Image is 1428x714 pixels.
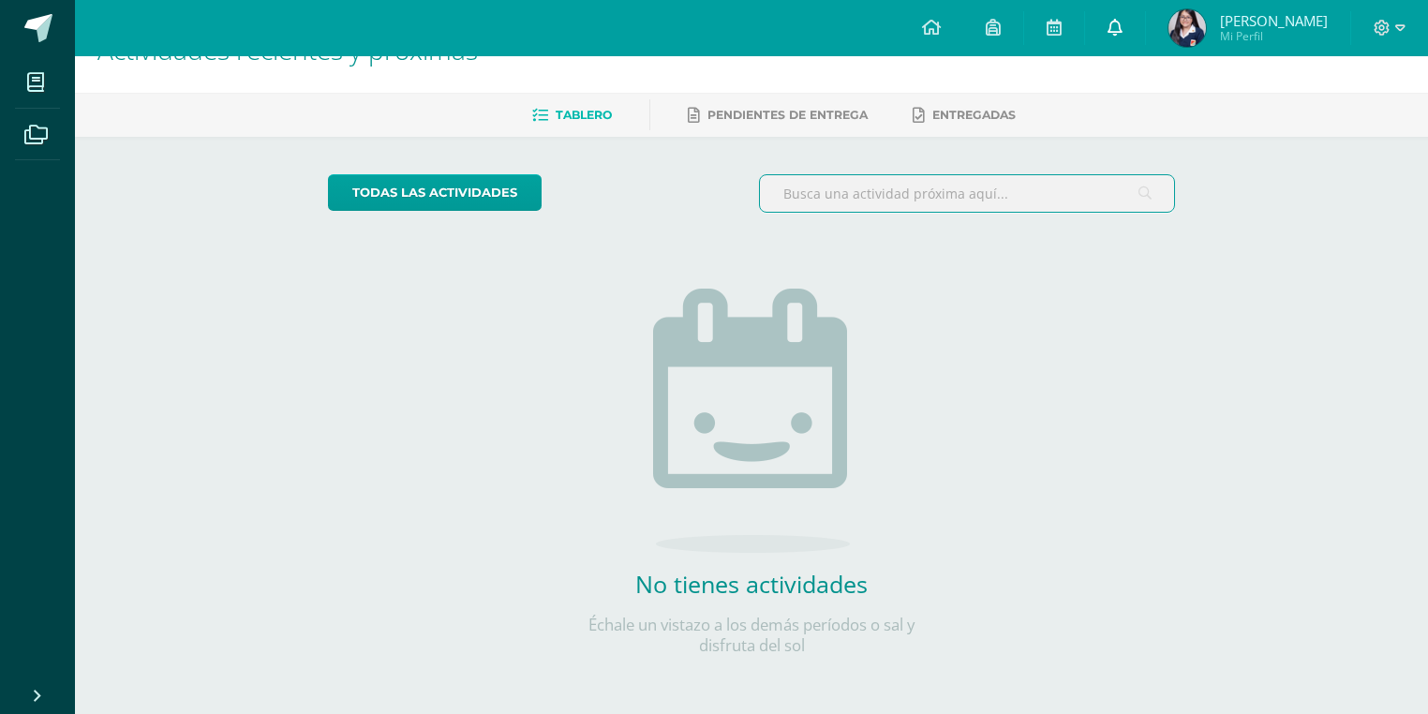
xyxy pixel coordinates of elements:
input: Busca una actividad próxima aquí... [760,175,1175,212]
span: Pendientes de entrega [707,108,868,122]
a: Pendientes de entrega [688,100,868,130]
a: Tablero [532,100,612,130]
a: Entregadas [913,100,1016,130]
span: [PERSON_NAME] [1220,11,1328,30]
a: todas las Actividades [328,174,542,211]
p: Échale un vistazo a los demás períodos o sal y disfruta del sol [564,615,939,656]
img: 393de93c8a89279b17f83f408801ebc0.png [1168,9,1206,47]
span: Mi Perfil [1220,28,1328,44]
img: no_activities.png [653,289,850,553]
span: Entregadas [932,108,1016,122]
span: Tablero [556,108,612,122]
h2: No tienes actividades [564,568,939,600]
